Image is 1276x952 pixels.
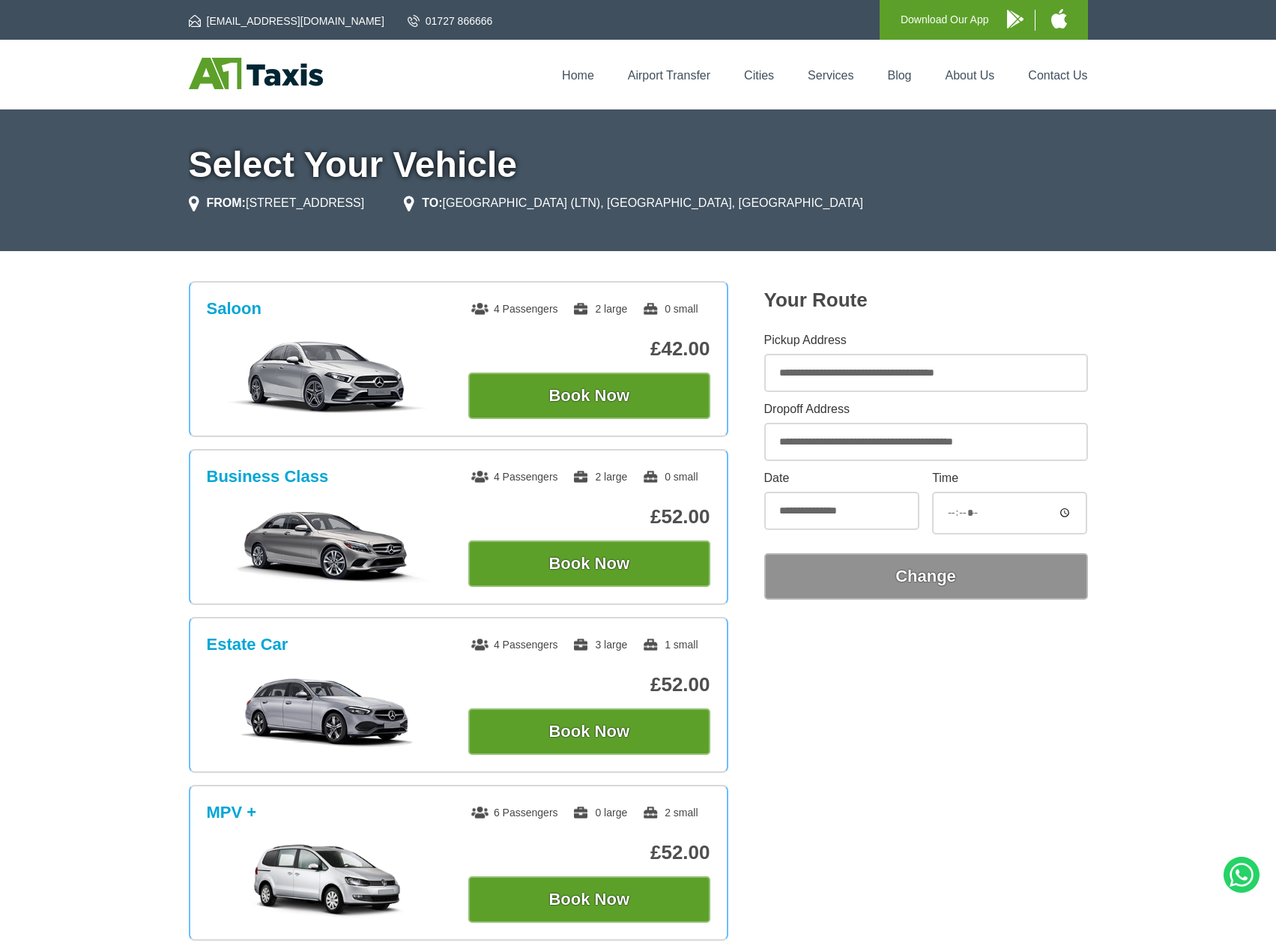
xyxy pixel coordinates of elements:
[468,708,710,755] button: Book Now
[214,843,440,918] img: MPV +
[744,69,774,82] a: Cities
[207,299,261,319] h3: Saloon
[189,147,1088,183] h1: Select Your Vehicle
[642,303,698,315] span: 0 small
[764,553,1088,600] button: Change
[468,876,710,923] button: Book Now
[189,194,365,212] li: [STREET_ADDRESS]
[572,807,627,819] span: 0 large
[471,471,558,483] span: 4 Passengers
[932,472,1087,484] label: Time
[642,639,698,651] span: 1 small
[422,196,442,209] strong: TO:
[207,803,257,822] h3: MPV +
[471,639,558,651] span: 4 Passengers
[642,471,698,483] span: 0 small
[887,69,911,82] a: Blog
[214,340,440,415] img: Saloon
[764,472,919,484] label: Date
[214,675,440,750] img: Estate Car
[468,540,710,587] button: Book Now
[808,69,853,82] a: Services
[207,196,246,209] strong: FROM:
[468,673,710,696] p: £52.00
[1028,69,1087,82] a: Contact Us
[901,10,989,29] p: Download Our App
[562,69,594,82] a: Home
[408,13,493,28] a: 01727 866666
[189,58,323,89] img: A1 Taxis St Albans LTD
[572,639,627,651] span: 3 large
[572,471,627,483] span: 2 large
[468,841,710,864] p: £52.00
[468,337,710,361] p: £42.00
[214,507,440,582] img: Business Class
[764,289,1088,312] h2: Your Route
[468,505,710,528] p: £52.00
[764,403,1088,415] label: Dropoff Address
[1007,10,1023,28] img: A1 Taxis Android App
[642,807,698,819] span: 2 small
[404,194,863,212] li: [GEOGRAPHIC_DATA] (LTN), [GEOGRAPHIC_DATA], [GEOGRAPHIC_DATA]
[764,334,1088,346] label: Pickup Address
[207,467,329,486] h3: Business Class
[471,303,558,315] span: 4 Passengers
[1051,9,1067,28] img: A1 Taxis iPhone App
[471,807,558,819] span: 6 Passengers
[572,303,627,315] span: 2 large
[946,69,995,82] a: About Us
[189,13,384,28] a: [EMAIL_ADDRESS][DOMAIN_NAME]
[207,635,288,654] h3: Estate Car
[628,69,710,82] a: Airport Transfer
[468,373,710,419] button: Book Now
